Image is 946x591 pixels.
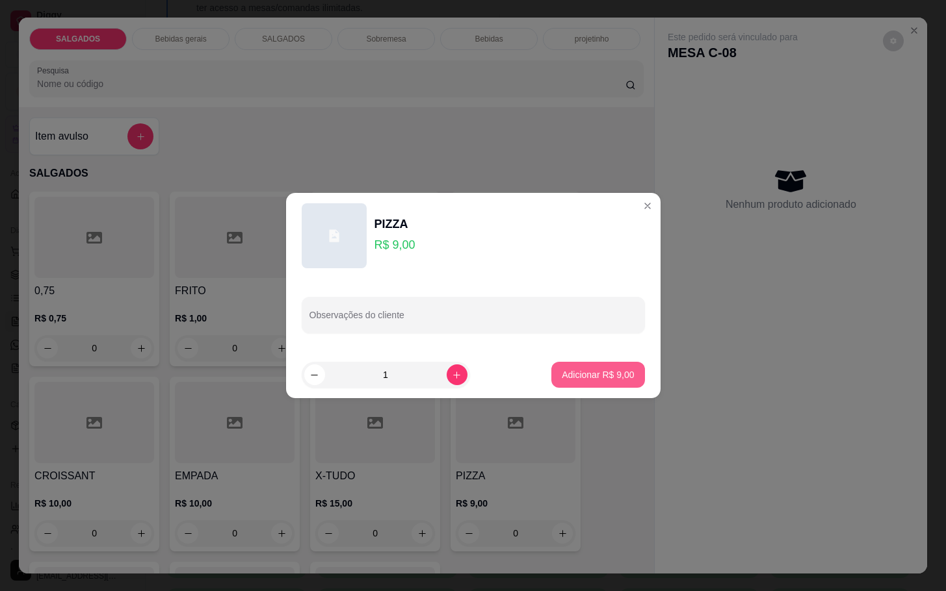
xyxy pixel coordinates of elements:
button: Close [637,195,658,216]
button: Adicionar R$ 9,00 [551,362,644,388]
p: Adicionar R$ 9,00 [562,368,634,381]
p: R$ 9,00 [374,236,415,254]
div: PIZZA [374,215,415,233]
button: increase-product-quantity [447,364,467,385]
input: Observações do cliente [309,314,637,327]
button: decrease-product-quantity [304,364,325,385]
